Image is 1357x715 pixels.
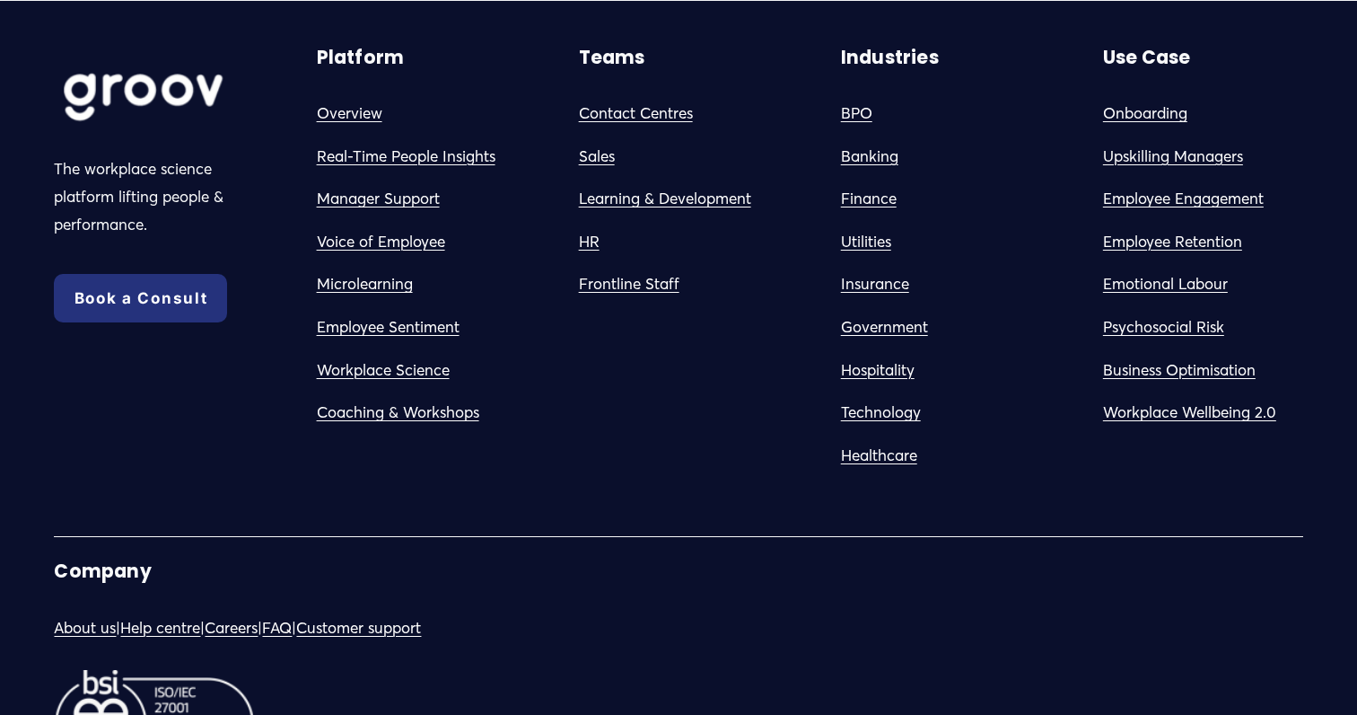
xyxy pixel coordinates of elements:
a: Employee Engagement [1103,185,1264,213]
a: BPO [841,100,872,128]
a: Insurance [841,270,909,298]
a: Microlearning [317,270,413,298]
a: Business Optimisation [1103,357,1256,384]
a: Finance [841,185,897,213]
a: Frontline Staff [579,270,679,298]
a: Hospitality [841,357,915,384]
strong: Company [54,559,151,584]
a: Help centre [120,614,200,642]
a: Careers [205,614,258,642]
a: Manager Support [317,185,440,213]
a: g 2.0 [1241,399,1276,427]
a: Employee Sentiment [317,313,460,341]
a: Technology [841,399,921,427]
strong: Platform [317,45,405,70]
strong: Teams [579,45,645,70]
a: Voice of Employee [317,228,445,256]
a: Learning & Development [579,185,751,213]
a: Banking [841,143,898,171]
a: Sales [579,143,615,171]
a: Customer support [296,614,421,642]
p: | | | | [54,614,673,642]
a: Utilities [841,228,891,256]
a: Healthcare [841,442,917,470]
a: Government [841,313,928,341]
a: Emotional Labour [1103,270,1228,298]
a: FAQ [262,614,292,642]
a: Real-Time People Insights [317,143,495,171]
a: Book a Consult [54,274,227,322]
a: Workplace Wellbein [1103,399,1241,427]
a: Coaching & Workshops [317,399,479,427]
a: Workplace Science [317,357,450,384]
a: About us [54,614,116,642]
a: Upskilling Managers [1103,143,1243,171]
a: Employee Retention [1103,228,1242,256]
p: The workplace science platform lifting people & performance. [54,155,254,238]
a: Onboarding [1103,100,1187,128]
a: Psychosocial Risk [1103,313,1224,341]
strong: Use Case [1103,45,1191,70]
a: Contact Centres [579,100,693,128]
a: HR [579,228,600,256]
strong: Industries [841,45,939,70]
